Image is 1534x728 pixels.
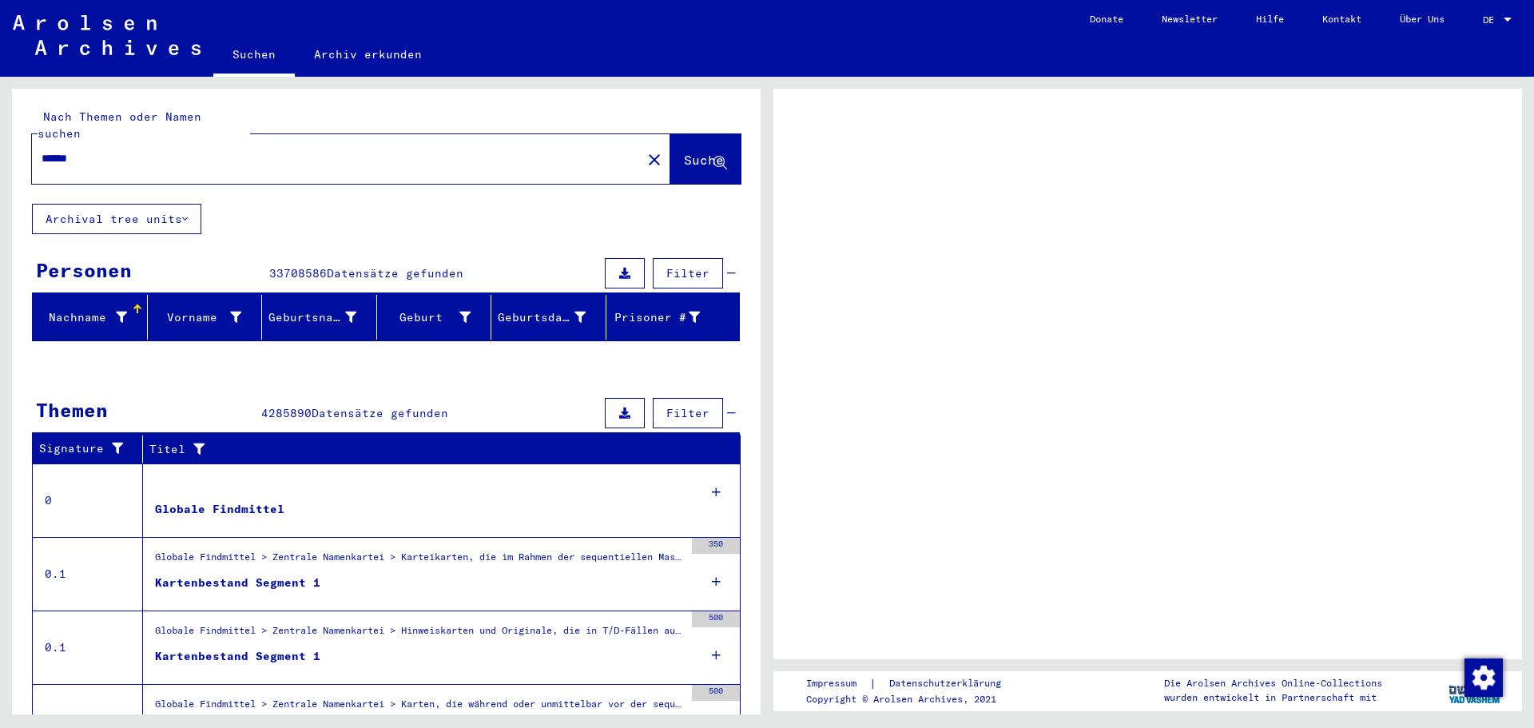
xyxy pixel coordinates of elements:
div: Prisoner # [613,309,701,326]
mat-header-cell: Vorname [148,295,263,340]
div: Nachname [39,304,147,330]
div: Personen [36,256,132,284]
mat-icon: close [645,150,664,169]
div: Titel [149,441,709,458]
p: Die Arolsen Archives Online-Collections [1164,676,1382,690]
div: Geburtsdatum [498,304,606,330]
button: Clear [638,143,670,175]
td: 0.1 [33,537,143,611]
mat-header-cell: Geburtsname [262,295,377,340]
mat-header-cell: Prisoner # [606,295,740,340]
a: Archiv erkunden [295,35,441,74]
div: Themen [36,396,108,424]
mat-label: Nach Themen oder Namen suchen [38,109,201,141]
img: yv_logo.png [1445,670,1505,710]
img: Zustimmung ändern [1464,658,1503,697]
td: 0 [33,463,143,537]
div: Globale Findmittel [155,501,284,518]
span: Filter [666,266,709,280]
span: 4285890 [261,406,312,420]
td: 0.1 [33,611,143,684]
div: Kartenbestand Segment 1 [155,648,320,665]
button: Suche [670,134,741,184]
div: Globale Findmittel > Zentrale Namenkartei > Karten, die während oder unmittelbar vor der sequenti... [155,697,684,719]
div: Vorname [154,304,262,330]
div: Signature [39,436,146,462]
span: Datensätze gefunden [327,266,463,280]
p: wurden entwickelt in Partnerschaft mit [1164,690,1382,705]
div: Geburtsname [268,309,356,326]
span: Datensätze gefunden [312,406,448,420]
a: Impressum [806,675,869,692]
div: Nachname [39,309,127,326]
div: Zustimmung ändern [1464,658,1502,696]
span: DE [1483,14,1500,26]
div: Titel [149,436,725,462]
div: Geburt‏ [383,304,491,330]
div: 500 [692,685,740,701]
div: Geburtsdatum [498,309,586,326]
a: Suchen [213,35,295,77]
div: Vorname [154,309,242,326]
mat-header-cell: Nachname [33,295,148,340]
div: Signature [39,440,130,457]
mat-header-cell: Geburt‏ [377,295,492,340]
div: Prisoner # [613,304,721,330]
mat-header-cell: Geburtsdatum [491,295,606,340]
span: Suche [684,152,724,168]
div: 350 [692,538,740,554]
span: Filter [666,406,709,420]
button: Filter [653,398,723,428]
div: Geburt‏ [383,309,471,326]
span: 33708586 [269,266,327,280]
div: Geburtsname [268,304,376,330]
button: Filter [653,258,723,288]
div: 500 [692,611,740,627]
div: Kartenbestand Segment 1 [155,575,320,591]
a: Datenschutzerklärung [876,675,1020,692]
div: Globale Findmittel > Zentrale Namenkartei > Karteikarten, die im Rahmen der sequentiellen Massend... [155,550,684,572]
img: Arolsen_neg.svg [13,15,201,55]
button: Archival tree units [32,204,201,234]
div: | [806,675,1020,692]
div: Globale Findmittel > Zentrale Namenkartei > Hinweiskarten und Originale, die in T/D-Fällen aufgef... [155,623,684,646]
p: Copyright © Arolsen Archives, 2021 [806,692,1020,706]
